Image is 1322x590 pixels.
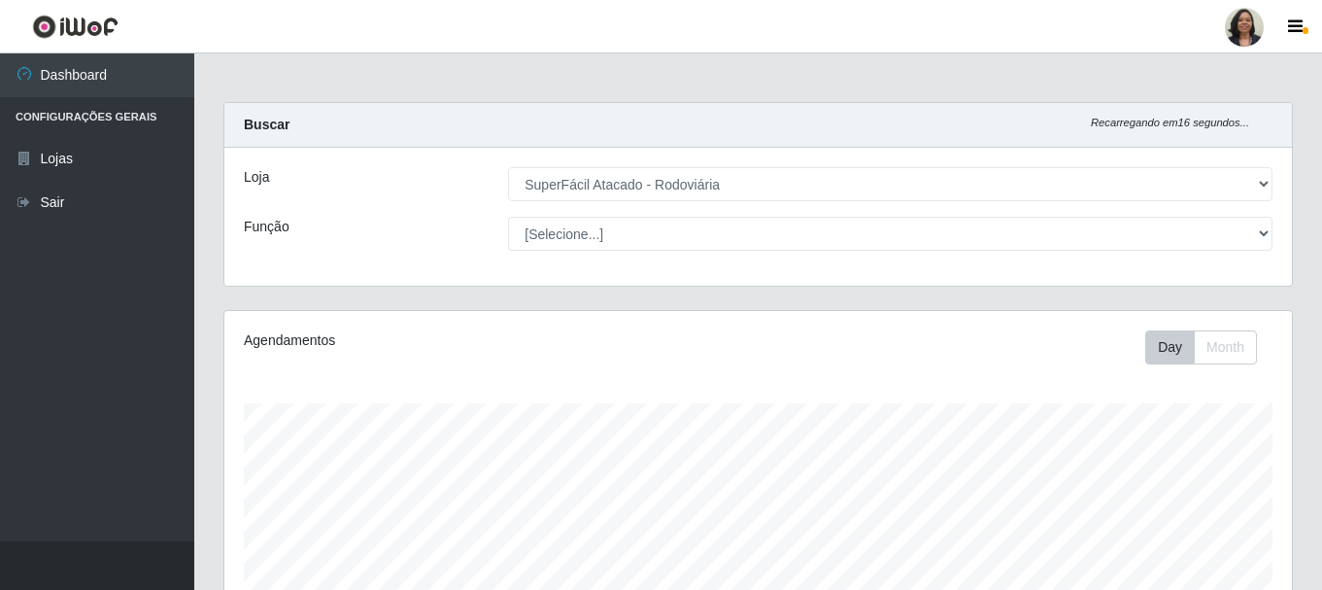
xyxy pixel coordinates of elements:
[32,15,119,39] img: CoreUI Logo
[244,217,289,237] label: Função
[244,330,656,351] div: Agendamentos
[244,167,269,188] label: Loja
[1145,330,1195,364] button: Day
[1091,117,1249,128] i: Recarregando em 16 segundos...
[244,117,289,132] strong: Buscar
[1194,330,1257,364] button: Month
[1145,330,1272,364] div: Toolbar with button groups
[1145,330,1257,364] div: First group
